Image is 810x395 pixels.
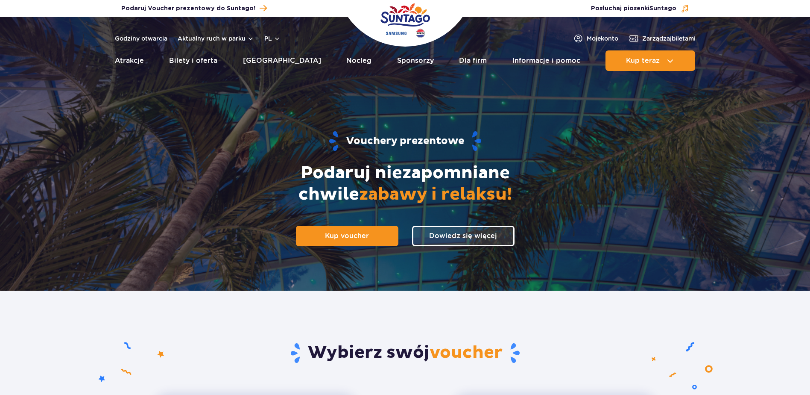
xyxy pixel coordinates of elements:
span: Moje konto [587,34,618,43]
a: Podaruj Voucher prezentowy do Suntago! [121,3,267,14]
span: Kup teraz [626,57,660,65]
h2: Wybierz swój [155,342,655,364]
h2: Podaruj niezapomniane chwile [256,162,555,205]
button: Posłuchaj piosenkiSuntago [591,4,689,13]
span: Podaruj Voucher prezentowy do Suntago! [121,4,255,13]
a: Zarządzajbiletami [629,33,696,44]
span: Kup voucher [325,232,369,240]
button: pl [264,34,281,43]
span: voucher [430,342,503,363]
span: zabawy i relaksu! [359,184,512,205]
a: Bilety i oferta [169,50,217,71]
a: Godziny otwarcia [115,34,167,43]
button: Aktualny ruch w parku [178,35,254,42]
a: Nocleg [346,50,371,71]
a: Informacje i pomoc [512,50,580,71]
span: Zarządzaj biletami [642,34,696,43]
a: Dowiedz się więcej [412,226,515,246]
span: Dowiedz się więcej [429,232,497,240]
h1: Vouchery prezentowe [131,130,680,152]
span: Posłuchaj piosenki [591,4,676,13]
a: Mojekonto [573,33,618,44]
a: [GEOGRAPHIC_DATA] [243,50,321,71]
a: Dla firm [459,50,487,71]
a: Sponsorzy [397,50,434,71]
a: Atrakcje [115,50,144,71]
a: Kup voucher [296,226,398,246]
span: Suntago [649,6,676,12]
button: Kup teraz [605,50,695,71]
